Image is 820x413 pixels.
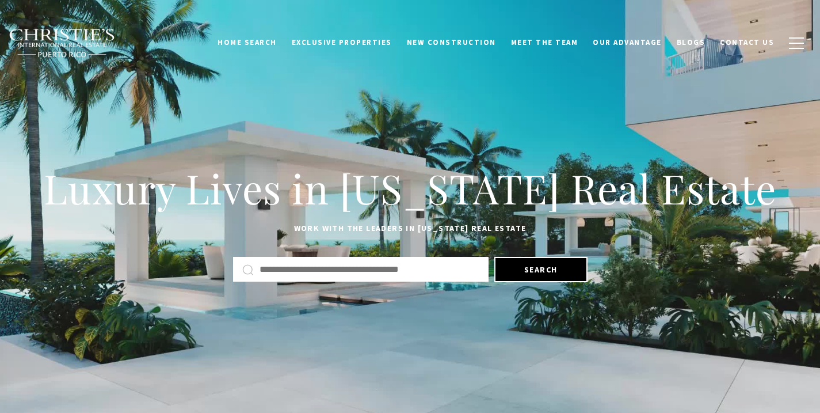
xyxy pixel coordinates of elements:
[292,37,392,47] span: Exclusive Properties
[210,32,284,54] a: Home Search
[494,257,588,282] button: Search
[36,222,784,236] p: Work with the leaders in [US_STATE] Real Estate
[593,37,662,47] span: Our Advantage
[36,163,784,214] h1: Luxury Lives in [US_STATE] Real Estate
[407,37,496,47] span: New Construction
[399,32,504,54] a: New Construction
[9,28,116,58] img: Christie's International Real Estate black text logo
[720,37,774,47] span: Contact Us
[585,32,669,54] a: Our Advantage
[677,37,705,47] span: Blogs
[669,32,713,54] a: Blogs
[504,32,586,54] a: Meet the Team
[284,32,399,54] a: Exclusive Properties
